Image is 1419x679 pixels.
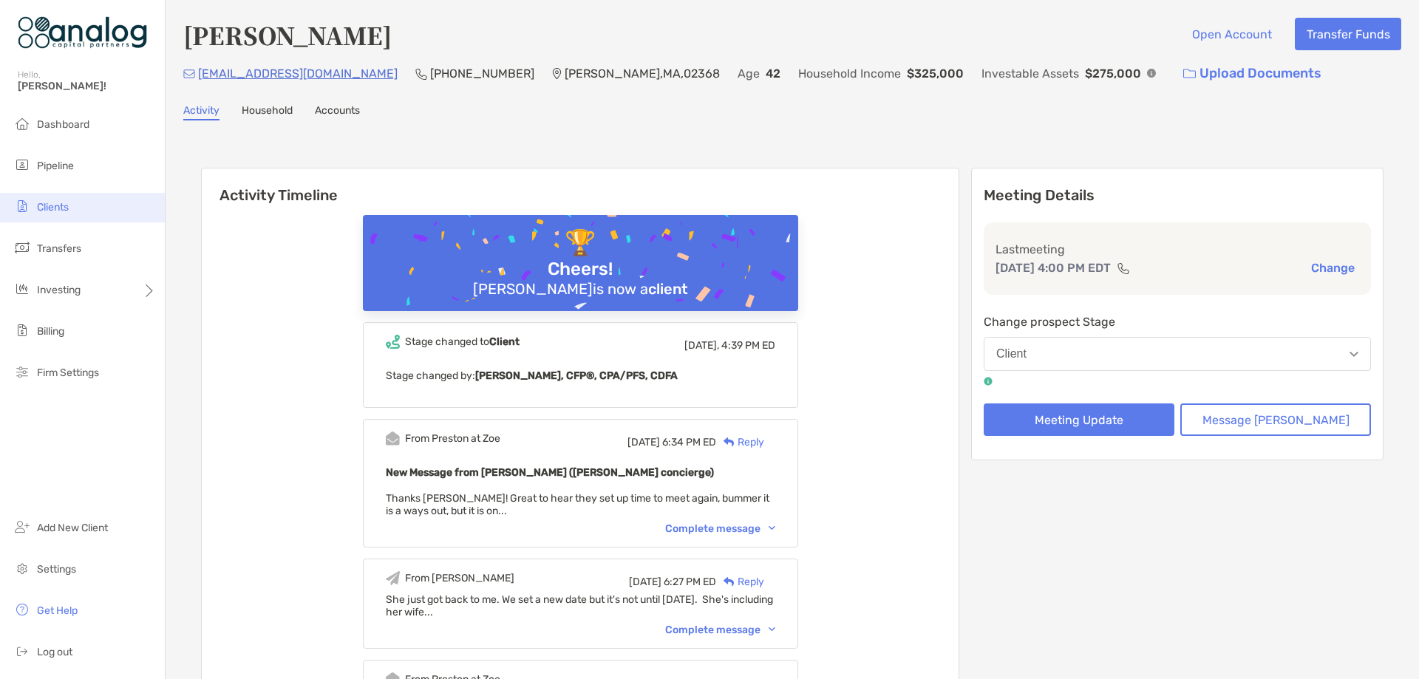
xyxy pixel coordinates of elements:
p: Change prospect Stage [984,313,1371,331]
div: From [PERSON_NAME] [405,572,514,584]
img: investing icon [13,280,31,298]
img: Phone Icon [415,68,427,80]
button: Client [984,337,1371,371]
span: Thanks [PERSON_NAME]! Great to hear they set up time to meet again, bummer it is a ways out, but ... [386,492,769,517]
img: billing icon [13,321,31,339]
h6: Activity Timeline [202,168,959,204]
b: client [648,280,688,298]
span: Pipeline [37,160,74,172]
img: add_new_client icon [13,518,31,536]
div: [PERSON_NAME] is now a [467,280,694,298]
img: firm-settings icon [13,363,31,381]
p: Household Income [798,64,901,83]
div: 🏆 [559,228,602,259]
img: Reply icon [724,577,735,587]
img: communication type [1117,262,1130,274]
span: Transfers [37,242,81,255]
img: Location Icon [552,68,562,80]
img: settings icon [13,559,31,577]
button: Change [1307,260,1359,276]
div: Reply [716,434,764,450]
button: Transfer Funds [1295,18,1401,50]
p: Investable Assets [981,64,1079,83]
a: Activity [183,104,220,120]
b: New Message from [PERSON_NAME] ([PERSON_NAME] concierge) [386,466,714,479]
span: Get Help [37,604,78,617]
img: button icon [1183,69,1196,79]
img: Event icon [386,335,400,349]
span: [DATE] [629,576,661,588]
span: Add New Client [37,522,108,534]
p: $325,000 [907,64,964,83]
img: transfers icon [13,239,31,256]
img: Open dropdown arrow [1350,352,1358,357]
img: Event icon [386,571,400,585]
img: Reply icon [724,437,735,447]
b: Client [489,335,520,348]
p: [PERSON_NAME] , MA , 02368 [565,64,720,83]
div: Stage changed to [405,335,520,348]
p: 42 [766,64,780,83]
a: Household [242,104,293,120]
img: Zoe Logo [18,6,147,59]
div: Complete message [665,522,775,535]
span: Billing [37,325,64,338]
p: [EMAIL_ADDRESS][DOMAIN_NAME] [198,64,398,83]
b: [PERSON_NAME], CFP®, CPA/PFS, CDFA [475,369,678,382]
span: Dashboard [37,118,89,131]
span: Investing [37,284,81,296]
div: Client [996,347,1027,361]
img: logout icon [13,642,31,660]
span: [DATE] [627,436,660,448]
img: Info Icon [1147,69,1156,78]
p: [DATE] 4:00 PM EDT [996,259,1111,277]
div: From Preston at Zoe [405,432,500,445]
p: $275,000 [1085,64,1141,83]
span: [DATE], [684,339,719,352]
img: pipeline icon [13,156,31,174]
button: Open Account [1180,18,1283,50]
h4: [PERSON_NAME] [183,18,392,52]
img: Event icon [386,431,400,446]
img: Confetti [363,215,798,343]
img: tooltip [984,377,993,386]
p: Age [738,64,760,83]
div: Cheers! [542,259,619,280]
img: clients icon [13,197,31,215]
p: [PHONE_NUMBER] [430,64,534,83]
span: [PERSON_NAME]! [18,80,156,92]
a: Accounts [315,104,360,120]
a: Upload Documents [1174,58,1331,89]
div: She just got back to me. We set a new date but it's not until [DATE]. She's including her wife... [386,593,775,618]
span: 4:39 PM ED [721,339,775,352]
span: Clients [37,201,69,214]
span: Settings [37,563,76,576]
p: Stage changed by: [386,366,775,385]
span: 6:27 PM ED [664,576,716,588]
img: Chevron icon [769,526,775,530]
button: Message [PERSON_NAME] [1180,403,1371,436]
span: 6:34 PM ED [662,436,716,448]
img: dashboard icon [13,115,31,132]
p: Meeting Details [984,186,1371,205]
img: Email Icon [183,69,195,78]
span: Log out [37,646,72,658]
div: Complete message [665,624,775,636]
img: Chevron icon [769,627,775,632]
p: Last meeting [996,240,1359,259]
button: Meeting Update [984,403,1174,436]
div: Reply [716,574,764,590]
span: Firm Settings [37,366,99,379]
img: get-help icon [13,601,31,618]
